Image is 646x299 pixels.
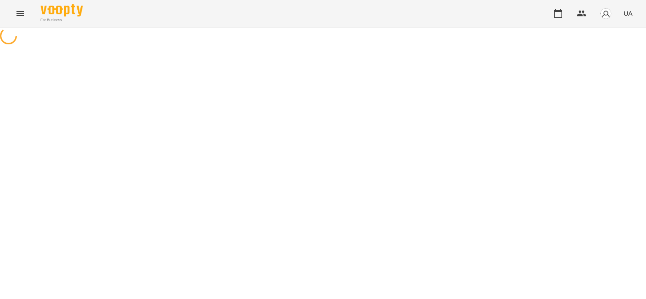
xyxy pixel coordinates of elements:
span: UA [624,9,632,18]
img: Voopty Logo [41,4,83,16]
span: For Business [41,17,83,23]
img: avatar_s.png [600,8,612,19]
button: UA [620,5,636,21]
button: Menu [10,3,30,24]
